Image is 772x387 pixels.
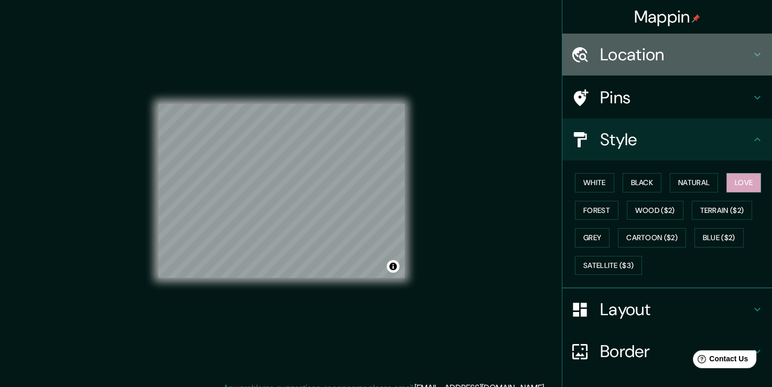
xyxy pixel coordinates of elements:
div: Style [562,119,772,160]
div: Pins [562,77,772,119]
h4: Mappin [634,6,701,27]
button: Terrain ($2) [692,201,753,220]
h4: Layout [600,299,751,320]
button: Cartoon ($2) [618,228,686,248]
div: Layout [562,288,772,330]
button: Wood ($2) [627,201,683,220]
button: White [575,173,614,192]
button: Satellite ($3) [575,256,642,275]
h4: Border [600,341,751,362]
button: Toggle attribution [387,260,399,273]
button: Love [726,173,761,192]
img: pin-icon.png [692,14,700,23]
button: Grey [575,228,610,248]
button: Blue ($2) [694,228,744,248]
div: Location [562,34,772,76]
h4: Pins [600,87,751,108]
div: Border [562,330,772,372]
button: Black [623,173,662,192]
button: Natural [670,173,718,192]
canvas: Map [158,104,405,278]
button: Forest [575,201,618,220]
iframe: Help widget launcher [679,346,760,375]
h4: Location [600,44,751,65]
h4: Style [600,129,751,150]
